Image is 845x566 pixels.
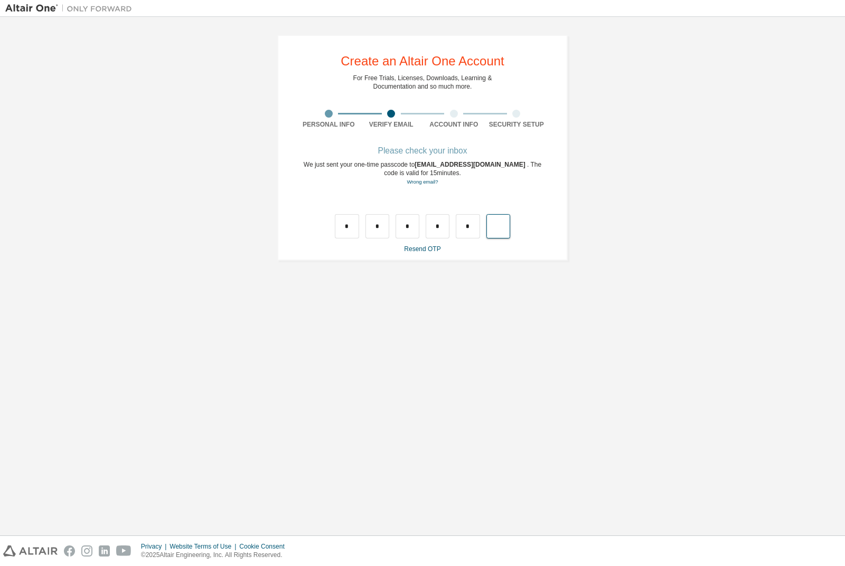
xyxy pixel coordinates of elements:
[3,545,58,557] img: altair_logo.svg
[415,161,527,168] span: [EMAIL_ADDRESS][DOMAIN_NAME]
[422,120,485,129] div: Account Info
[485,120,548,129] div: Security Setup
[360,120,423,129] div: Verify Email
[341,55,504,68] div: Create an Altair One Account
[297,148,548,154] div: Please check your inbox
[239,542,290,551] div: Cookie Consent
[404,245,440,253] a: Resend OTP
[170,542,239,551] div: Website Terms of Use
[116,545,132,557] img: youtube.svg
[141,551,291,560] p: © 2025 Altair Engineering, Inc. All Rights Reserved.
[297,120,360,129] div: Personal Info
[99,545,110,557] img: linkedin.svg
[141,542,170,551] div: Privacy
[5,3,137,14] img: Altair One
[297,160,548,186] div: We just sent your one-time passcode to . The code is valid for 15 minutes.
[81,545,92,557] img: instagram.svg
[407,179,438,185] a: Go back to the registration form
[353,74,492,91] div: For Free Trials, Licenses, Downloads, Learning & Documentation and so much more.
[64,545,75,557] img: facebook.svg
